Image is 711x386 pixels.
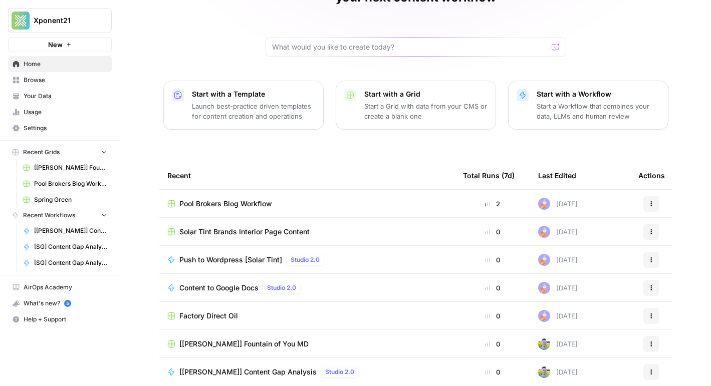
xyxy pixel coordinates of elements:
span: [[PERSON_NAME]] Content Gap Analysis [179,367,317,377]
span: Spring Green [34,195,107,204]
div: [DATE] [538,338,578,350]
a: Solar Tint Brands Interior Page Content [167,227,447,237]
button: Start with a GridStart a Grid with data from your CMS or create a blank one [336,81,496,130]
div: 0 [463,339,522,349]
div: 2 [463,199,522,209]
span: New [48,40,63,50]
button: Workspace: Xponent21 [8,8,112,33]
span: Studio 2.0 [267,283,296,292]
button: New [8,37,112,52]
p: Start with a Grid [364,89,488,99]
p: Start with a Workflow [537,89,660,99]
a: [[PERSON_NAME]] Fountain of You MD [19,160,112,176]
button: Recent Grids [8,145,112,160]
span: Studio 2.0 [291,255,320,264]
img: Xponent21 Logo [12,12,30,30]
div: 0 [463,311,522,321]
p: Launch best-practice driven templates for content creation and operations [192,101,315,121]
a: [[PERSON_NAME]] Content Gap AnalysisStudio 2.0 [167,366,447,378]
button: Recent Workflows [8,208,112,223]
div: [DATE] [538,254,578,266]
button: Help + Support [8,311,112,327]
a: Pool Brokers Blog Workflow [167,199,447,209]
a: 5 [64,300,71,307]
span: Factory Direct Oil [179,311,238,321]
div: 0 [463,255,522,265]
a: [SG] Content Gap Analysis - V2 [19,239,112,255]
a: Settings [8,120,112,136]
img: ly0f5newh3rn50akdwmtp9dssym0 [538,310,550,322]
button: Start with a WorkflowStart a Workflow that combines your data, LLMs and human review [508,81,668,130]
span: [[PERSON_NAME]] Fountain of You MD [34,163,107,172]
div: Actions [638,162,665,189]
a: Factory Direct Oil [167,311,447,321]
a: Home [8,56,112,72]
a: [[PERSON_NAME]] Content Gap Analysis [19,223,112,239]
span: Usage [24,108,107,117]
span: AirOps Academy [24,283,107,292]
span: Home [24,60,107,69]
div: 0 [463,367,522,377]
button: What's new? 5 [8,295,112,311]
span: [SG] Content Gap Analysis - V2 [34,242,107,251]
div: Total Runs (7d) [463,162,515,189]
div: What's new? [9,296,111,311]
span: [[PERSON_NAME]] Fountain of You MD [179,339,309,349]
span: Recent Workflows [23,211,75,220]
a: Browse [8,72,112,88]
a: Pool Brokers Blog Workflow [19,176,112,192]
span: Content to Google Docs [179,283,259,293]
span: Solar Tint Brands Interior Page Content [179,227,310,237]
img: ly0f5newh3rn50akdwmtp9dssym0 [538,198,550,210]
a: [SG] Content Gap Analysis - o3 [19,255,112,271]
span: [[PERSON_NAME]] Content Gap Analysis [34,226,107,235]
div: [DATE] [538,282,578,294]
div: 0 [463,227,522,237]
span: Pool Brokers Blog Workflow [34,179,107,188]
span: Settings [24,124,107,133]
a: Content to Google DocsStudio 2.0 [167,282,447,294]
img: ly0f5newh3rn50akdwmtp9dssym0 [538,226,550,238]
img: ly0f5newh3rn50akdwmtp9dssym0 [538,254,550,266]
div: [DATE] [538,226,578,238]
span: Help + Support [24,315,107,324]
div: Last Edited [538,162,576,189]
img: ly0f5newh3rn50akdwmtp9dssym0 [538,282,550,294]
p: Start a Workflow that combines your data, LLMs and human review [537,101,660,121]
a: Spring Green [19,192,112,208]
text: 5 [66,301,69,306]
input: What would you like to create today? [272,42,548,52]
span: Xponent21 [34,16,94,26]
div: Recent [167,162,447,189]
span: Your Data [24,92,107,101]
span: Browse [24,76,107,85]
div: [DATE] [538,366,578,378]
span: [SG] Content Gap Analysis - o3 [34,258,107,267]
span: Recent Grids [23,148,60,157]
div: 0 [463,283,522,293]
span: Pool Brokers Blog Workflow [179,199,272,209]
p: Start a Grid with data from your CMS or create a blank one [364,101,488,121]
button: Start with a TemplateLaunch best-practice driven templates for content creation and operations [163,81,324,130]
p: Start with a Template [192,89,315,99]
div: [DATE] [538,198,578,210]
a: Push to Wordpress [Solar Tint]Studio 2.0 [167,254,447,266]
span: Push to Wordpress [Solar Tint] [179,255,282,265]
span: Studio 2.0 [325,367,354,376]
a: Your Data [8,88,112,104]
img: 7o9iy2kmmc4gt2vlcbjqaas6vz7k [538,338,550,350]
a: Usage [8,104,112,120]
a: [[PERSON_NAME]] Fountain of You MD [167,339,447,349]
img: 7o9iy2kmmc4gt2vlcbjqaas6vz7k [538,366,550,378]
div: [DATE] [538,310,578,322]
a: AirOps Academy [8,279,112,295]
